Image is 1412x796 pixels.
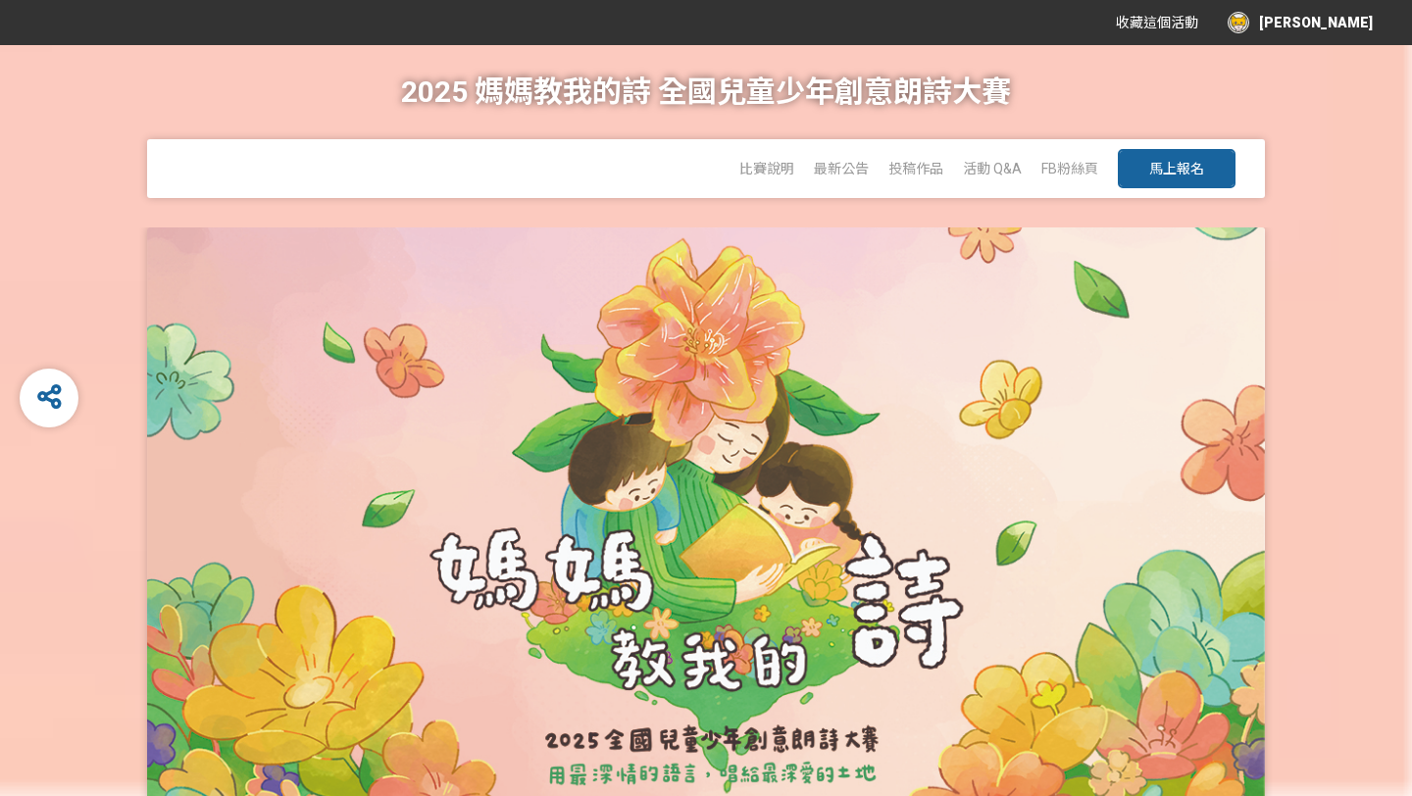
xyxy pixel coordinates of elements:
[1149,161,1204,176] span: 馬上報名
[963,161,1022,176] a: 活動 Q&A
[401,45,1011,139] h1: 2025 媽媽教我的詩 全國兒童少年創意朗詩大賽
[1041,161,1098,176] a: FB粉絲頁
[1118,149,1235,188] button: 馬上報名
[1116,15,1198,30] span: 收藏這個活動
[739,161,794,176] a: 比賽說明
[888,161,943,176] a: 投稿作品
[814,161,869,176] a: 最新公告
